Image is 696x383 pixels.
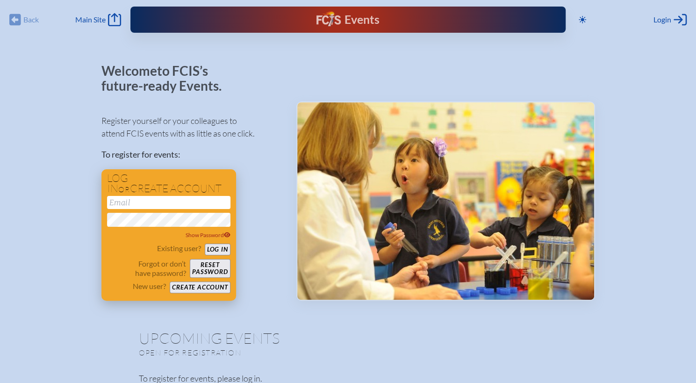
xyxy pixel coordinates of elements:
span: Login [653,15,671,24]
p: Forgot or don’t have password? [107,259,187,278]
p: Open for registration [139,348,386,357]
button: Resetpassword [190,259,230,278]
p: To register for events: [101,148,281,161]
a: Main Site [75,13,121,26]
span: Show Password [186,231,230,238]
input: Email [107,196,230,209]
div: FCIS Events — Future ready [254,11,442,28]
p: New user? [133,282,166,291]
p: Register yourself or your colleagues to attend FCIS events with as little as one click. [101,115,281,140]
span: Main Site [75,15,106,24]
button: Log in [205,244,230,255]
h1: Log in create account [107,173,230,194]
button: Create account [170,282,230,293]
img: Events [297,102,594,300]
h1: Upcoming Events [139,331,558,346]
span: or [118,185,130,194]
p: Existing user? [157,244,201,253]
p: Welcome to FCIS’s future-ready Events. [101,64,232,93]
